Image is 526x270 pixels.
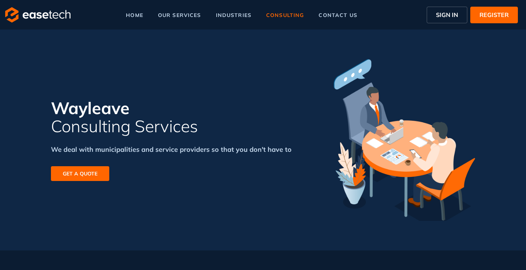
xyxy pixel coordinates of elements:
span: SIGN IN [436,10,458,19]
div: We deal with municipalities and service providers so that you don't have to [51,136,334,154]
img: illustration for consulting section [334,59,475,221]
button: SIGN IN [427,7,467,23]
img: logo [5,7,71,23]
span: our services [158,13,201,18]
span: Wayleave [51,98,130,118]
span: GET A QUOTE [63,170,97,178]
span: Consulting Services [51,117,334,136]
button: GET A QUOTE [51,166,109,181]
button: REGISTER [470,7,518,23]
span: home [126,13,143,18]
span: REGISTER [479,10,509,19]
span: contact us [319,13,357,18]
span: industries [216,13,251,18]
span: consulting [266,13,304,18]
